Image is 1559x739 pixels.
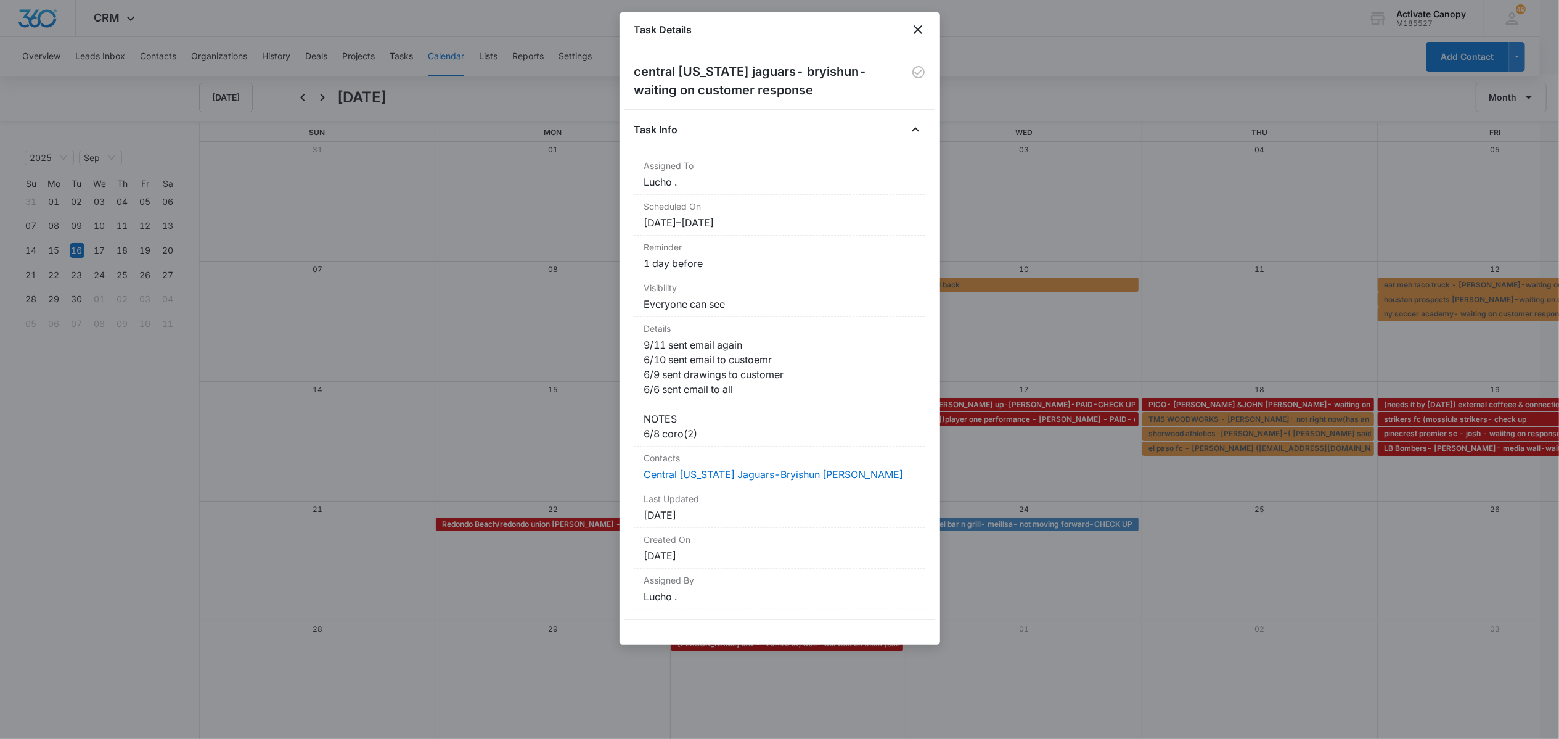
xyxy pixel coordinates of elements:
[634,569,925,609] div: Assigned ByLucho .
[644,322,915,335] dt: Details
[644,452,915,464] dt: Contacts
[634,195,925,236] div: Scheduled On[DATE]–[DATE]
[644,574,915,587] dt: Assigned By
[644,468,904,481] a: Central [US_STATE] Jaguars-Bryishun [PERSON_NAME]
[644,492,915,505] dt: Last Updated
[644,241,915,254] dt: Reminder
[644,175,915,189] dd: Lucho .
[644,589,915,604] dd: Lucho .
[910,22,925,37] button: close
[644,297,915,312] dd: Everyone can see
[644,548,915,563] dd: [DATE]
[634,447,925,487] div: ContactsCentral [US_STATE] Jaguars-Bryishun [PERSON_NAME]
[634,317,925,447] div: Details9/11 sent email again 6/10 sent email to custoemr 6/9 sent drawings to customer 6/6 sent e...
[634,276,925,317] div: VisibilityEveryone can see
[634,122,678,137] h4: Task Info
[634,154,925,195] div: Assigned ToLucho .
[634,22,692,37] h1: Task Details
[644,337,915,441] dd: 9/11 sent email again 6/10 sent email to custoemr 6/9 sent drawings to customer 6/6 sent email to...
[634,62,912,99] h2: central [US_STATE] jaguars- bryishun- waiting on customer response
[644,200,915,213] dt: Scheduled On
[644,281,915,294] dt: Visibility
[634,236,925,276] div: Reminder1 day before
[644,256,915,271] dd: 1 day before
[634,528,925,569] div: Created On[DATE]
[644,159,915,172] dt: Assigned To
[906,120,925,139] button: Close
[644,215,915,230] dd: [DATE] – [DATE]
[644,508,915,522] dd: [DATE]
[644,533,915,546] dt: Created On
[634,487,925,528] div: Last Updated[DATE]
